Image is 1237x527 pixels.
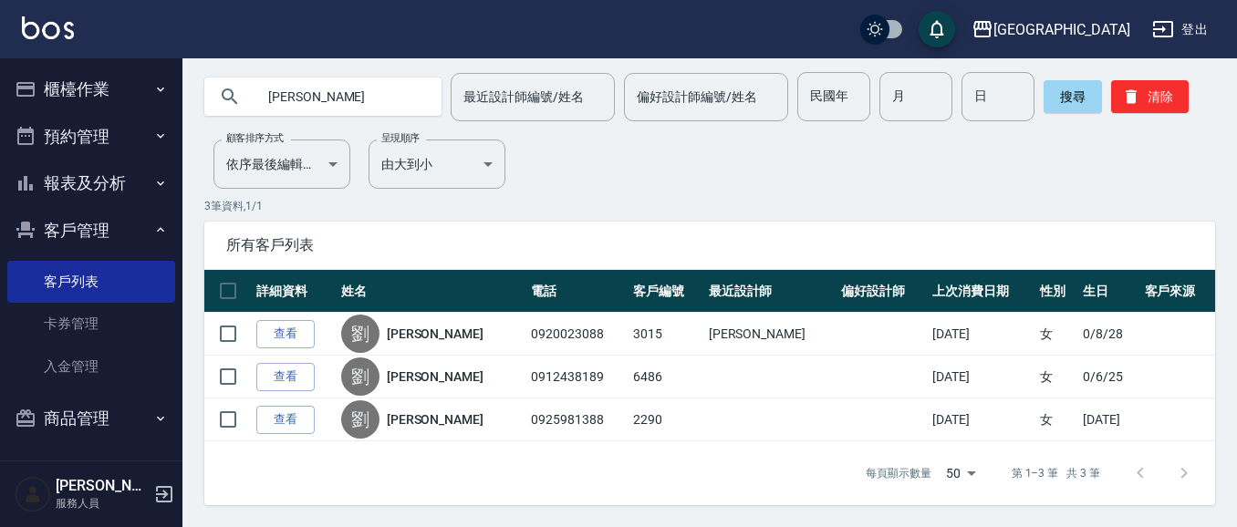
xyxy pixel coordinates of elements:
p: 服務人員 [56,495,149,511]
div: 劉 [341,357,379,396]
th: 姓名 [337,270,526,313]
th: 客戶來源 [1140,270,1216,313]
div: 50 [939,449,982,498]
a: 查看 [256,363,315,391]
th: 生日 [1078,270,1139,313]
th: 詳細資料 [252,270,337,313]
td: 女 [1035,398,1078,441]
button: 商品管理 [7,395,175,442]
button: [GEOGRAPHIC_DATA] [964,11,1138,48]
a: 卡券管理 [7,303,175,345]
a: [PERSON_NAME] [387,410,483,429]
th: 上次消費日期 [928,270,1034,313]
td: [DATE] [1078,398,1139,441]
button: 客戶管理 [7,207,175,254]
a: 客戶列表 [7,261,175,303]
div: 由大到小 [369,139,505,189]
td: 3015 [629,313,703,356]
th: 性別 [1035,270,1078,313]
th: 電話 [526,270,629,313]
p: 每頁顯示數量 [866,465,931,481]
span: 所有客戶列表 [226,236,1193,254]
button: 搜尋 [1044,80,1102,113]
td: [DATE] [928,398,1034,441]
div: 劉 [341,315,379,353]
button: 預約管理 [7,113,175,160]
label: 呈現順序 [381,131,420,145]
div: 依序最後編輯時間 [213,139,350,189]
th: 客戶編號 [629,270,703,313]
a: [PERSON_NAME] [387,367,483,386]
button: 報表及分析 [7,160,175,207]
label: 顧客排序方式 [226,131,284,145]
div: [GEOGRAPHIC_DATA] [993,18,1130,41]
td: [DATE] [928,356,1034,398]
button: save [919,11,955,47]
a: 入金管理 [7,346,175,387]
a: 查看 [256,320,315,348]
td: 0925981388 [526,398,629,441]
td: 女 [1035,356,1078,398]
img: Person [15,476,51,512]
td: 女 [1035,313,1078,356]
a: [PERSON_NAME] [387,325,483,343]
td: 2290 [629,398,703,441]
td: 0/8/28 [1078,313,1139,356]
button: 清除 [1111,80,1189,113]
p: 第 1–3 筆 共 3 筆 [1012,465,1100,481]
button: 登出 [1145,13,1215,46]
td: 0920023088 [526,313,629,356]
button: 櫃檯作業 [7,66,175,113]
td: 6486 [629,356,703,398]
th: 最近設計師 [704,270,837,313]
div: 劉 [341,400,379,439]
a: 查看 [256,406,315,434]
td: [DATE] [928,313,1034,356]
img: Logo [22,16,74,39]
th: 偏好設計師 [837,270,928,313]
td: 0/6/25 [1078,356,1139,398]
td: [PERSON_NAME] [704,313,837,356]
input: 搜尋關鍵字 [255,72,427,121]
td: 0912438189 [526,356,629,398]
h5: [PERSON_NAME] [56,477,149,495]
p: 3 筆資料, 1 / 1 [204,198,1215,214]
